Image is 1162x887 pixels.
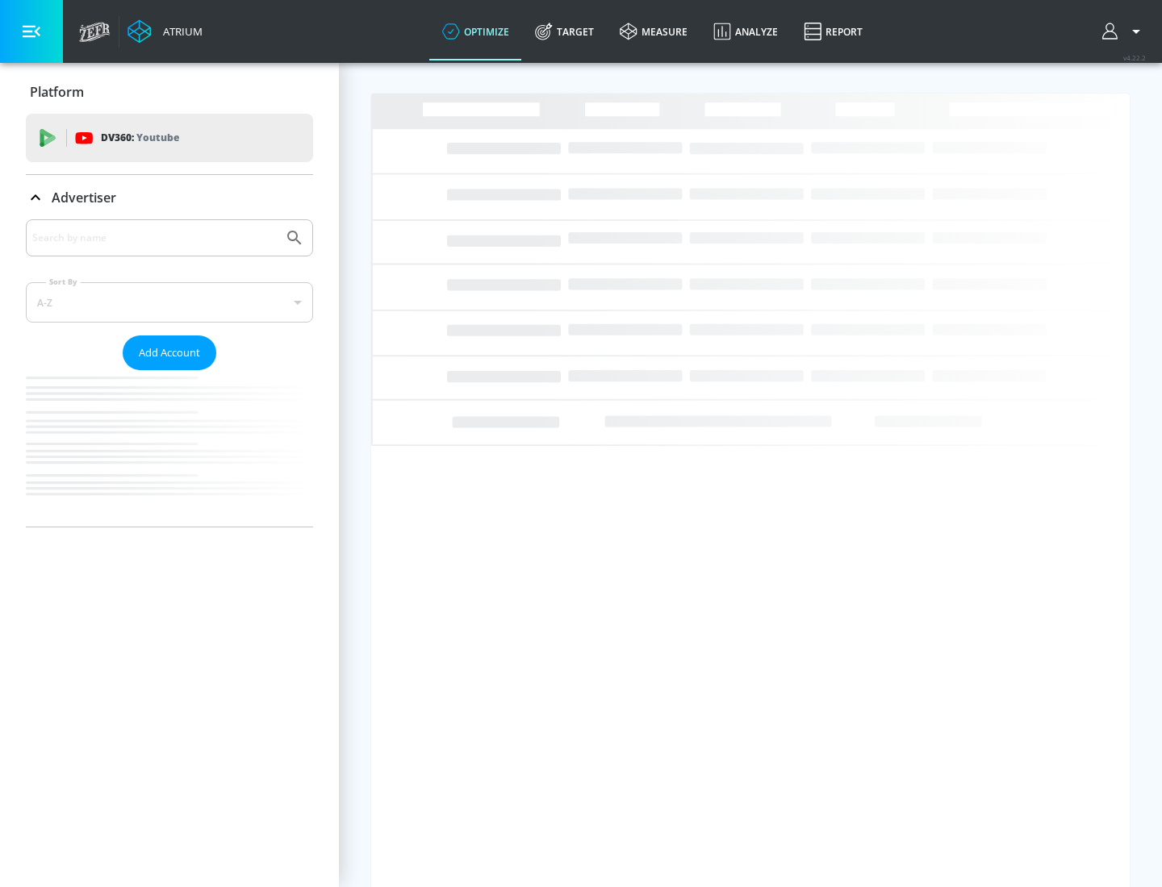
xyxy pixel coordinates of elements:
[32,227,277,248] input: Search by name
[127,19,203,44] a: Atrium
[26,282,313,323] div: A-Z
[46,277,81,287] label: Sort By
[123,335,216,370] button: Add Account
[136,129,179,146] p: Youtube
[30,83,84,101] p: Platform
[1123,53,1146,62] span: v 4.22.2
[791,2,876,60] a: Report
[52,189,116,206] p: Advertiser
[26,69,313,115] div: Platform
[26,219,313,527] div: Advertiser
[700,2,791,60] a: Analyze
[429,2,522,60] a: optimize
[139,344,200,362] span: Add Account
[26,370,313,527] nav: list of Advertiser
[522,2,607,60] a: Target
[26,175,313,220] div: Advertiser
[157,24,203,39] div: Atrium
[607,2,700,60] a: measure
[101,129,179,147] p: DV360:
[26,114,313,162] div: DV360: Youtube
